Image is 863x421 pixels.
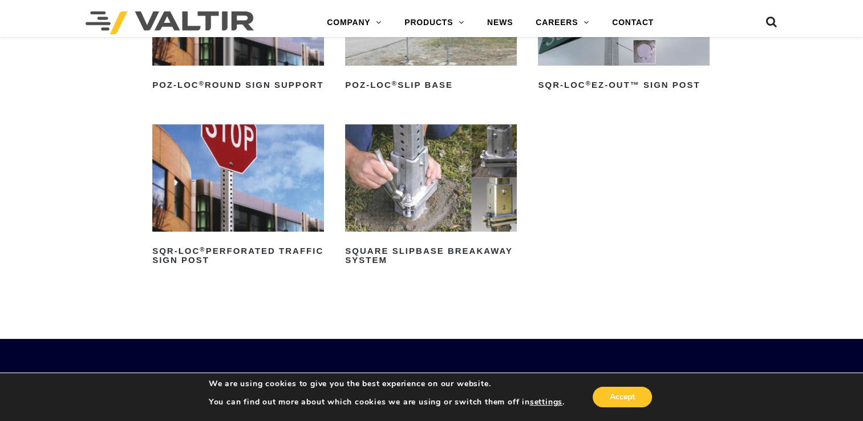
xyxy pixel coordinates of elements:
[199,80,205,87] sup: ®
[393,11,476,34] a: PRODUCTS
[315,11,393,34] a: COMPANY
[345,76,517,94] h2: POZ-LOC Slip Base
[586,80,591,87] sup: ®
[209,379,565,389] p: We are using cookies to give you the best experience on our website.
[345,124,517,269] a: Square Slipbase Breakaway System
[593,387,652,407] button: Accept
[200,246,205,253] sup: ®
[86,11,254,34] img: Valtir
[524,11,601,34] a: CAREERS
[538,76,710,94] h2: SQR-LOC EZ-Out™ Sign Post
[392,80,398,87] sup: ®
[601,11,665,34] a: CONTACT
[152,242,324,269] h2: SQR-LOC Perforated Traffic Sign Post
[345,242,517,269] h2: Square Slipbase Breakaway System
[476,11,524,34] a: NEWS
[209,397,565,407] p: You can find out more about which cookies we are using or switch them off in .
[152,76,324,94] h2: POZ-LOC Round Sign Support
[530,397,562,407] button: settings
[152,124,324,269] a: SQR-LOC®Perforated Traffic Sign Post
